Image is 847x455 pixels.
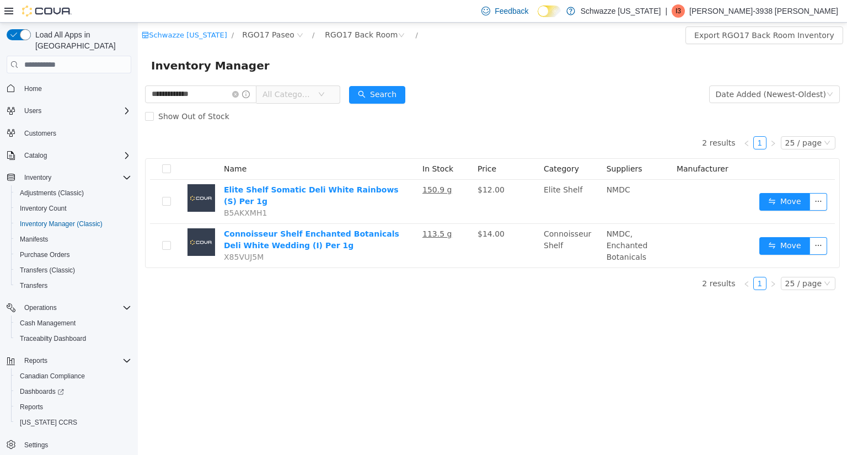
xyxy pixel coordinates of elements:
div: RGO17 Back Room [187,4,260,20]
a: Transfers [15,279,52,292]
a: Elite Shelf Somatic Deli White Rainbows (S) Per 1g [86,163,261,183]
div: 25 / page [647,255,684,267]
a: Canadian Compliance [15,370,89,383]
span: Traceabilty Dashboard [20,334,86,343]
li: 2 results [564,254,597,267]
button: Reports [20,354,52,367]
span: Users [24,106,41,115]
span: Cash Management [15,317,131,330]
span: Feedback [495,6,528,17]
td: Elite Shelf [401,157,464,201]
button: Reports [2,353,136,368]
span: Inventory Manager (Classic) [20,220,103,228]
a: Settings [20,438,52,452]
span: Customers [24,129,56,138]
a: Transfers (Classic) [15,264,79,277]
span: Catalog [20,149,131,162]
span: Manifests [20,235,48,244]
li: Previous Page [602,114,615,127]
p: Schwazze [US_STATE] [581,4,661,18]
span: Inventory Manager [13,34,138,52]
span: B5AKXMH1 [86,186,129,195]
span: Traceabilty Dashboard [15,332,131,345]
span: Users [20,104,131,117]
button: icon: searchSearch [211,63,267,81]
p: | [665,4,667,18]
button: Canadian Compliance [11,368,136,384]
span: X85VUJ5M [86,230,126,239]
a: Connoisseur Shelf Enchanted Botanicals Deli White Wedding (I) Per 1g [86,207,261,227]
span: Load All Apps in [GEOGRAPHIC_DATA] [31,29,131,51]
img: Elite Shelf Somatic Deli White Rainbows (S) Per 1g placeholder [50,162,77,189]
li: Previous Page [602,254,615,267]
i: icon: left [605,258,612,265]
i: icon: close-circle [94,68,101,75]
span: Settings [24,441,48,449]
button: Home [2,80,136,96]
button: [US_STATE] CCRS [11,415,136,430]
a: Dashboards [11,384,136,399]
li: 1 [615,114,629,127]
i: icon: info-circle [104,68,112,76]
li: Next Page [629,114,642,127]
span: RGO17 Paseo [104,6,157,18]
button: Inventory [2,170,136,185]
i: icon: down [180,68,187,76]
span: Inventory Manager (Classic) [15,217,131,231]
span: Dashboards [20,387,64,396]
a: Cash Management [15,317,80,330]
span: Transfers [15,279,131,292]
button: Settings [2,437,136,453]
a: Inventory Count [15,202,71,215]
u: 150.9 g [285,163,314,172]
span: Category [406,142,441,151]
span: Inventory Count [15,202,131,215]
span: Dashboards [15,385,131,398]
button: Transfers (Classic) [11,263,136,278]
div: Date Added (Newest-Oldest) [578,63,688,80]
i: icon: down [686,117,693,125]
span: Name [86,142,109,151]
span: Home [20,81,131,95]
span: Reports [24,356,47,365]
i: icon: down [689,68,695,76]
i: icon: shop [4,9,11,16]
button: Inventory Manager (Classic) [11,216,136,232]
li: Next Page [629,254,642,267]
input: Dark Mode [538,6,561,17]
span: NMDC [469,163,492,172]
div: 25 / page [647,114,684,126]
a: Reports [15,400,47,414]
span: Catalog [24,151,47,160]
span: Transfers (Classic) [15,264,131,277]
button: Users [2,103,136,119]
span: Transfers (Classic) [20,266,75,275]
a: 1 [616,114,628,126]
div: Isaac-3938 Holliday [672,4,685,18]
li: 1 [615,254,629,267]
span: Canadian Compliance [20,372,85,381]
span: Adjustments (Classic) [15,186,131,200]
span: Show Out of Stock [16,89,96,98]
button: Customers [2,125,136,141]
button: Catalog [20,149,51,162]
span: / [94,8,96,17]
button: Adjustments (Classic) [11,185,136,201]
span: Suppliers [469,142,505,151]
img: Cova [22,6,72,17]
span: Inventory Count [20,204,67,213]
span: Cash Management [20,319,76,328]
button: icon: swapMove [621,170,672,188]
span: Reports [15,400,131,414]
a: Purchase Orders [15,248,74,261]
span: Home [24,84,42,93]
span: Canadian Compliance [15,370,131,383]
button: Inventory [20,171,56,184]
u: 113.5 g [285,207,314,216]
a: Adjustments (Classic) [15,186,88,200]
span: Customers [20,126,131,140]
p: [PERSON_NAME]-3938 [PERSON_NAME] [689,4,838,18]
span: Operations [24,303,57,312]
span: / [174,8,176,17]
